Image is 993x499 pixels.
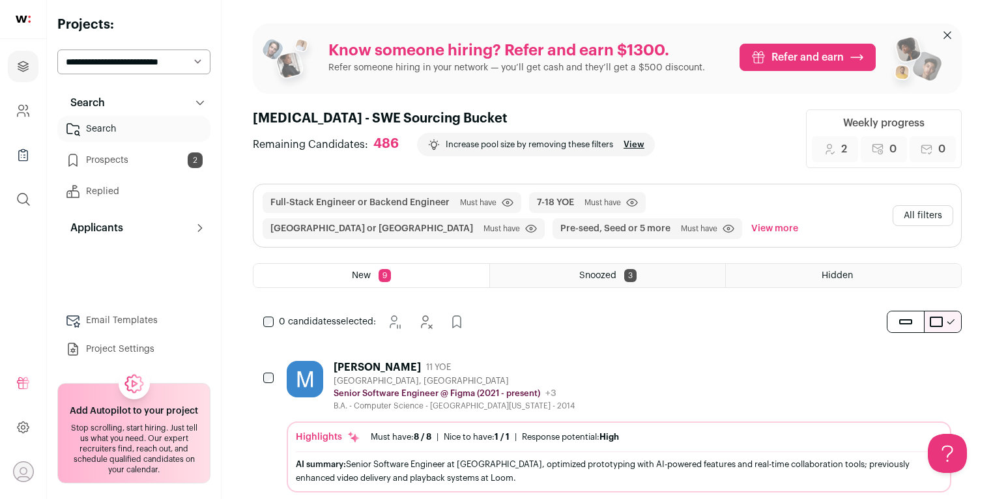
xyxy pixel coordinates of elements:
[490,264,725,287] a: Snoozed 3
[261,34,318,91] img: referral_people_group_1-3817b86375c0e7f77b15e9e1740954ef64e1f78137dd7e9f4ff27367cb2cd09a.png
[328,61,705,74] p: Refer someone hiring in your network — you’ll get cash and they’ll get a $500 discount.
[426,362,451,373] span: 11 YOE
[16,16,31,23] img: wellfound-shorthand-0d5821cbd27db2630d0214b213865d53afaa358527fdda9d0ea32b1df1b89c2c.svg
[57,16,210,34] h2: Projects:
[8,95,38,126] a: Company and ATS Settings
[287,361,323,397] img: 9caf09a52786540963b326f2aa9cdbcdcd5fab0d9c348d5ed0187955deba5da0.jpg
[371,432,619,442] ul: | |
[334,401,575,411] div: B.A. - Computer Science - [GEOGRAPHIC_DATA][US_STATE] - 2014
[253,109,655,128] h1: [MEDICAL_DATA] - SWE Sourcing Bucket
[444,432,510,442] div: Nice to have:
[371,432,431,442] div: Must have:
[726,264,961,287] a: Hidden
[522,432,619,442] div: Response potential:
[886,31,943,94] img: referral_people_group_2-7c1ec42c15280f3369c0665c33c00ed472fd7f6af9dd0ec46c364f9a93ccf9a4.png
[57,147,210,173] a: Prospects2
[57,90,210,116] button: Search
[328,40,705,61] p: Know someone hiring? Refer and earn $1300.
[938,141,945,157] span: 0
[841,141,847,157] span: 2
[584,197,621,208] span: Must have
[296,431,360,444] div: Highlights
[13,461,34,482] button: Open dropdown
[188,152,203,168] span: 2
[624,139,644,150] a: View
[8,51,38,82] a: Projects
[270,222,473,235] button: [GEOGRAPHIC_DATA] or [GEOGRAPHIC_DATA]
[70,405,198,418] h2: Add Autopilot to your project
[373,136,399,152] div: 486
[66,423,202,475] div: Stop scrolling, start hiring. Just tell us what you need. Our expert recruiters find, reach out, ...
[270,196,450,209] button: Full-Stack Engineer or Backend Engineer
[537,196,574,209] button: 7-18 YOE
[560,222,670,235] button: Pre-seed, Seed or 5 more
[296,457,942,485] div: Senior Software Engineer at [GEOGRAPHIC_DATA], optimized prototyping with AI-powered features and...
[928,434,967,473] iframe: Help Scout Beacon - Open
[57,383,210,483] a: Add Autopilot to your project Stop scrolling, start hiring. Just tell us what you need. Our exper...
[253,137,368,152] span: Remaining Candidates:
[483,223,520,234] span: Must have
[57,307,210,334] a: Email Templates
[843,115,925,131] div: Weekly progress
[57,215,210,241] button: Applicants
[287,361,951,492] a: [PERSON_NAME] 11 YOE [GEOGRAPHIC_DATA], [GEOGRAPHIC_DATA] Senior Software Engineer @ Figma (2021 ...
[599,433,619,441] span: High
[889,141,897,157] span: 0
[444,309,470,335] button: Add to Prospects
[381,309,407,335] button: Snooze
[379,269,391,282] span: 9
[8,139,38,171] a: Company Lists
[63,220,123,236] p: Applicants
[414,433,431,441] span: 8 / 8
[893,205,953,226] button: All filters
[822,271,853,280] span: Hidden
[749,218,801,239] button: View more
[334,361,421,374] div: [PERSON_NAME]
[57,116,210,142] a: Search
[57,178,210,205] a: Replied
[495,433,510,441] span: 1 / 1
[681,223,717,234] span: Must have
[352,271,371,280] span: New
[296,460,346,468] span: AI summary:
[279,317,336,326] span: 0 candidates
[412,309,439,335] button: Hide
[334,376,575,386] div: [GEOGRAPHIC_DATA], [GEOGRAPHIC_DATA]
[334,388,540,399] p: Senior Software Engineer @ Figma (2021 - present)
[63,95,105,111] p: Search
[460,197,496,208] span: Must have
[545,389,556,398] span: +3
[624,269,637,282] span: 3
[740,44,876,71] a: Refer and earn
[57,336,210,362] a: Project Settings
[279,315,376,328] span: selected:
[446,139,613,150] p: Increase pool size by removing these filters
[579,271,616,280] span: Snoozed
